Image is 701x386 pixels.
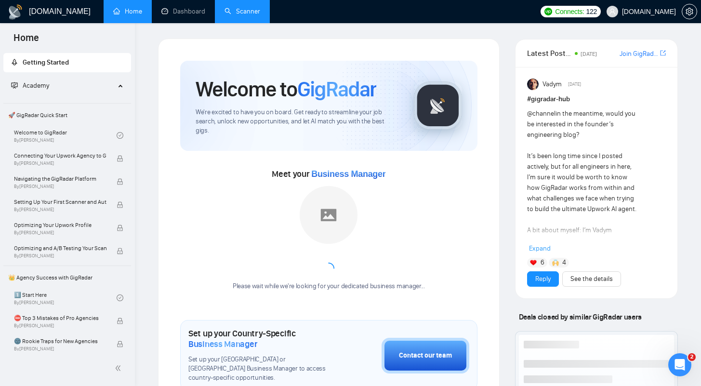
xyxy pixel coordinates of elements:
[117,201,123,208] span: lock
[668,353,691,376] iframe: Intercom live chat
[14,336,106,346] span: 🌚 Rookie Traps for New Agencies
[297,76,376,102] span: GigRadar
[552,259,559,266] img: 🙌
[527,79,539,90] img: Vadym
[117,132,123,139] span: check-circle
[682,4,697,19] button: setting
[382,338,469,373] button: Contact our team
[14,243,106,253] span: Optimizing and A/B Testing Your Scanner for Better Results
[682,8,697,15] a: setting
[542,79,562,90] span: Vadym
[568,80,581,89] span: [DATE]
[14,197,106,207] span: Setting Up Your First Scanner and Auto-Bidder
[544,8,552,15] img: upwork-logo.png
[570,274,613,284] a: See the details
[188,355,333,383] span: Set up your [GEOGRAPHIC_DATA] or [GEOGRAPHIC_DATA] Business Manager to access country-specific op...
[660,49,666,58] a: export
[117,248,123,254] span: lock
[682,8,697,15] span: setting
[117,318,123,324] span: lock
[14,253,106,259] span: By [PERSON_NAME]
[321,261,336,276] span: loading
[23,58,69,67] span: Getting Started
[14,313,106,323] span: ⛔ Top 3 Mistakes of Pro Agencies
[4,106,130,125] span: 🚀 GigRadar Quick Start
[196,76,376,102] h1: Welcome to
[117,341,123,347] span: lock
[515,308,646,325] span: Deals closed by similar GigRadar users
[272,169,385,179] span: Meet your
[14,160,106,166] span: By [PERSON_NAME]
[414,81,462,130] img: gigradar-logo.png
[660,49,666,57] span: export
[196,108,398,135] span: We're excited to have you on board. Get ready to streamline your job search, unlock new opportuni...
[562,258,566,267] span: 4
[541,258,544,267] span: 6
[14,125,117,146] a: Welcome to GigRadarBy[PERSON_NAME]
[581,51,597,57] span: [DATE]
[11,59,18,66] span: rocket
[117,294,123,301] span: check-circle
[14,230,106,236] span: By [PERSON_NAME]
[188,328,333,349] h1: Set up your Country-Specific
[620,49,658,59] a: Join GigRadar Slack Community
[117,155,123,162] span: lock
[527,109,556,118] span: @channel
[311,169,385,179] span: Business Manager
[14,174,106,184] span: Navigating the GigRadar Platform
[6,31,47,51] span: Home
[115,363,124,373] span: double-left
[225,7,260,15] a: searchScanner
[530,259,537,266] img: ❤️
[535,274,551,284] a: Reply
[117,178,123,185] span: lock
[399,350,452,361] div: Contact our team
[14,184,106,189] span: By [PERSON_NAME]
[527,47,572,59] span: Latest Posts from the GigRadar Community
[117,225,123,231] span: lock
[161,7,205,15] a: dashboardDashboard
[586,6,597,17] span: 122
[562,271,621,287] button: See the details
[527,271,559,287] button: Reply
[688,353,696,361] span: 2
[14,323,106,329] span: By [PERSON_NAME]
[11,82,18,89] span: fund-projection-screen
[14,287,117,308] a: 1️⃣ Start HereBy[PERSON_NAME]
[188,339,257,349] span: Business Manager
[14,346,106,352] span: By [PERSON_NAME]
[529,244,551,253] span: Expand
[527,94,666,105] h1: # gigradar-hub
[555,6,584,17] span: Connects:
[227,282,431,291] div: Please wait while we're looking for your dedicated business manager...
[23,81,49,90] span: Academy
[3,53,131,72] li: Getting Started
[8,4,23,20] img: logo
[14,151,106,160] span: Connecting Your Upwork Agency to GigRadar
[14,207,106,213] span: By [PERSON_NAME]
[14,220,106,230] span: Optimizing Your Upwork Profile
[609,8,616,15] span: user
[113,7,142,15] a: homeHome
[300,186,357,244] img: placeholder.png
[4,268,130,287] span: 👑 Agency Success with GigRadar
[11,81,49,90] span: Academy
